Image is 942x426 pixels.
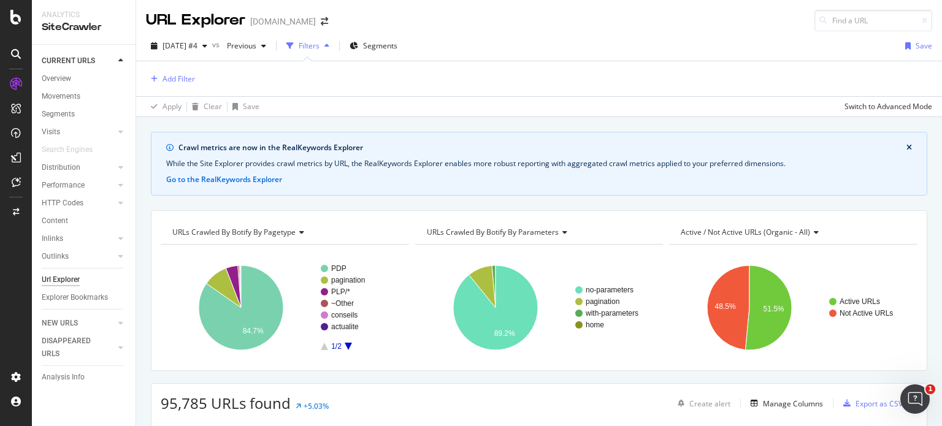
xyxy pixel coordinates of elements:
h4: Active / Not Active URLs [678,223,906,242]
span: Previous [222,40,256,51]
div: HTTP Codes [42,197,83,210]
input: Find a URL [814,10,932,31]
text: 84.7% [243,327,264,335]
span: Active / Not Active URLs (organic - all) [681,227,810,237]
span: URLs Crawled By Botify By pagetype [172,227,296,237]
a: Url Explorer [42,273,127,286]
div: Distribution [42,161,80,174]
button: close banner [903,140,915,156]
div: Analytics [42,10,126,20]
text: actualite [331,322,359,331]
div: SiteCrawler [42,20,126,34]
a: CURRENT URLS [42,55,115,67]
div: NEW URLS [42,317,78,330]
div: Search Engines [42,143,93,156]
div: Movements [42,90,80,103]
svg: A chart. [669,254,914,361]
div: CURRENT URLS [42,55,95,67]
div: Inlinks [42,232,63,245]
a: Performance [42,179,115,192]
h4: URLs Crawled By Botify By parameters [424,223,653,242]
div: Performance [42,179,85,192]
text: PLP/* [331,287,350,296]
div: Filters [299,40,320,51]
a: Outlinks [42,250,115,263]
button: [DATE] #4 [146,36,212,56]
a: Search Engines [42,143,105,156]
text: no-parameters [586,286,634,294]
span: 1 [925,384,935,394]
a: NEW URLS [42,317,115,330]
h4: URLs Crawled By Botify By pagetype [170,223,398,242]
svg: A chart. [415,254,661,361]
div: DISAPPEARED URLS [42,335,104,360]
span: URLs Crawled By Botify By parameters [427,227,559,237]
div: Save [916,40,932,51]
text: 1/2 [331,342,342,351]
div: Save [243,101,259,112]
a: Inlinks [42,232,115,245]
div: Segments [42,108,75,121]
div: While the Site Explorer provides crawl metrics by URL, the RealKeywords Explorer enables more rob... [166,158,912,169]
button: Filters [281,36,334,56]
button: Previous [222,36,271,56]
text: home [586,321,604,329]
button: Export as CSV [838,394,903,413]
text: 48.5% [715,302,736,311]
span: 95,785 URLs found [161,393,291,413]
text: with-parameters [585,309,638,318]
button: Manage Columns [746,396,823,411]
text: PDP [331,264,347,273]
a: Content [42,215,127,227]
div: Crawl metrics are now in the RealKeywords Explorer [178,142,906,153]
button: Save [228,97,259,116]
div: [DOMAIN_NAME] [250,15,316,28]
div: Add Filter [163,74,195,84]
div: Clear [204,101,222,112]
div: arrow-right-arrow-left [321,17,328,26]
a: Distribution [42,161,115,174]
button: Segments [345,36,402,56]
div: Apply [163,101,182,112]
span: Segments [363,40,397,51]
div: Visits [42,126,60,139]
text: pagination [331,276,365,284]
div: Create alert [689,398,730,409]
a: Explorer Bookmarks [42,291,127,304]
button: Create alert [673,394,730,413]
text: pagination [586,297,619,306]
div: Switch to Advanced Mode [844,101,932,112]
span: vs [212,39,222,50]
text: ~Other [331,299,354,308]
button: Apply [146,97,182,116]
button: Add Filter [146,72,195,86]
div: Explorer Bookmarks [42,291,108,304]
div: info banner [151,132,927,196]
div: Url Explorer [42,273,80,286]
a: Overview [42,72,127,85]
div: URL Explorer [146,10,245,31]
iframe: Intercom live chat [900,384,930,414]
a: Segments [42,108,127,121]
a: HTTP Codes [42,197,115,210]
div: Outlinks [42,250,69,263]
svg: A chart. [161,254,406,361]
text: Not Active URLs [840,309,893,318]
a: Analysis Info [42,371,127,384]
text: 51.5% [764,305,784,313]
div: +5.03% [304,401,329,411]
text: Active URLs [840,297,880,306]
div: Content [42,215,68,227]
div: Analysis Info [42,371,85,384]
a: DISAPPEARED URLS [42,335,115,360]
button: Save [900,36,932,56]
span: 2025 Oct. 2nd #4 [163,40,197,51]
div: Overview [42,72,71,85]
a: Movements [42,90,127,103]
div: Manage Columns [763,398,823,409]
text: conseils [331,311,358,319]
div: Export as CSV [856,398,903,409]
